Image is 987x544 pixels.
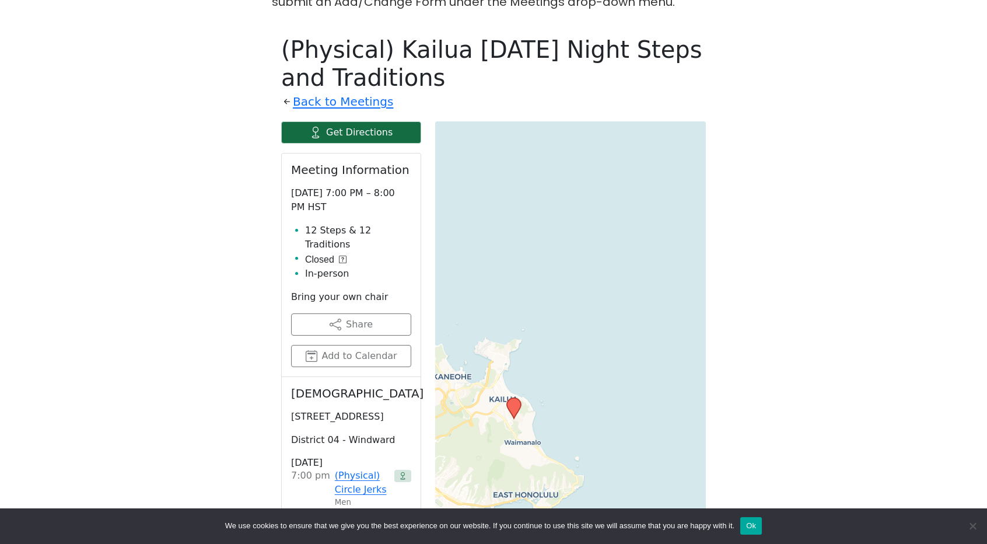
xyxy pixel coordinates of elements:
button: Share [291,313,411,336]
button: Closed [305,253,346,267]
span: Closed [305,253,334,267]
li: 12 Steps & 12 Traditions [305,224,411,252]
span: We use cookies to ensure that we give you the best experience on our website. If you continue to ... [225,520,734,532]
h2: [DEMOGRAPHIC_DATA] [291,386,411,400]
span: No [967,520,978,532]
h1: (Physical) Kailua [DATE] Night Steps and Traditions [281,36,706,92]
button: Add to Calendar [291,345,411,367]
p: [STREET_ADDRESS] [291,410,411,424]
p: Bring your own chair [291,290,411,304]
li: In-person [305,267,411,281]
a: Back to Meetings [293,92,393,112]
p: District 04 - Windward [291,433,411,447]
div: 7:00 PM [291,469,330,508]
button: Ok [740,517,762,535]
a: Get Directions [281,121,421,144]
a: (Physical) Circle Jerks [335,469,390,497]
p: [DATE] 7:00 PM – 8:00 PM HST [291,186,411,214]
h3: [DATE] [291,456,411,469]
h2: Meeting Information [291,163,411,177]
small: Men [335,497,351,508]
